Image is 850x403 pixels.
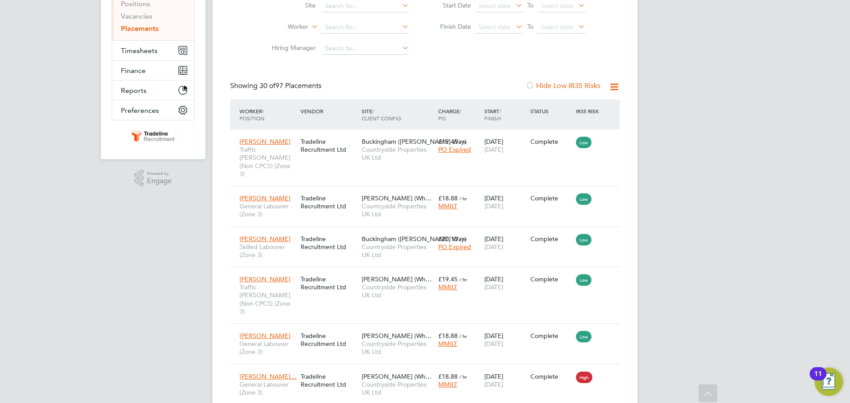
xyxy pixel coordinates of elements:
[530,275,572,283] div: Complete
[438,235,458,243] span: £20.10
[112,81,194,100] button: Reports
[362,372,432,380] span: [PERSON_NAME] (Wh…
[576,274,591,286] span: Low
[240,138,290,146] span: [PERSON_NAME]
[121,46,158,55] span: Timesheets
[135,170,172,187] a: Powered byEngage
[438,202,457,210] span: MMILT
[460,373,467,380] span: / hr
[814,374,822,385] div: 11
[479,2,510,10] span: Select date
[362,146,434,161] span: Countryside Properties UK Ltd
[482,133,528,158] div: [DATE]
[362,380,434,396] span: Countryside Properties UK Ltd
[362,235,466,243] span: Buckingham ([PERSON_NAME] Way)
[484,283,503,291] span: [DATE]
[576,193,591,205] span: Low
[482,368,528,393] div: [DATE]
[362,332,432,340] span: [PERSON_NAME] (Wh…
[460,333,467,339] span: / hr
[431,23,471,31] label: Finish Date
[240,243,296,259] span: Skilled Labourer (Zone 3)
[240,107,264,122] span: / Position
[237,368,620,375] a: [PERSON_NAME]…General Labourer (Zone 3)Tradeline Recruitment Ltd[PERSON_NAME] (Wh…Countryside Pro...
[362,283,434,299] span: Countryside Properties UK Ltd
[484,107,501,122] span: / Finish
[438,340,457,348] span: MMILT
[240,275,290,283] span: [PERSON_NAME]
[460,195,467,202] span: / hr
[482,327,528,352] div: [DATE]
[438,372,458,380] span: £18.88
[438,194,458,202] span: £18.88
[298,230,359,255] div: Tradeline Recruitment Ltd
[541,2,573,10] span: Select date
[438,138,458,146] span: £19.45
[240,194,290,202] span: [PERSON_NAME]
[530,235,572,243] div: Complete
[576,137,591,148] span: Low
[362,194,432,202] span: [PERSON_NAME] (Wh…
[240,283,296,315] span: Traffic [PERSON_NAME] (Non CPCS) (Zone 3)
[362,107,401,122] span: / Client Config
[112,100,194,120] button: Preferences
[121,106,159,115] span: Preferences
[259,81,321,90] span: 97 Placements
[359,103,436,126] div: Site
[484,340,503,348] span: [DATE]
[484,243,503,251] span: [DATE]
[265,1,316,9] label: Site
[240,372,297,380] span: [PERSON_NAME]…
[121,12,152,20] a: Vacancies
[112,41,194,60] button: Timesheets
[530,194,572,202] div: Complete
[121,86,147,95] span: Reports
[240,146,296,178] span: Traffic [PERSON_NAME] (Non CPCS) (Zone 3)
[322,21,409,34] input: Search for...
[257,23,308,31] label: Worker
[530,372,572,380] div: Complete
[576,331,591,342] span: Low
[147,170,172,177] span: Powered by
[112,61,194,80] button: Finance
[484,380,503,388] span: [DATE]
[362,243,434,259] span: Countryside Properties UK Ltd
[479,23,510,31] span: Select date
[438,332,458,340] span: £18.88
[362,340,434,356] span: Countryside Properties UK Ltd
[298,327,359,352] div: Tradeline Recruitment Ltd
[460,138,467,145] span: / hr
[121,24,158,33] a: Placements
[525,21,536,32] span: To
[240,380,296,396] span: General Labourer (Zone 3)
[460,236,467,242] span: / hr
[298,133,359,158] div: Tradeline Recruitment Ltd
[298,190,359,215] div: Tradeline Recruitment Ltd
[298,368,359,393] div: Tradeline Recruitment Ltd
[530,138,572,146] div: Complete
[147,177,172,185] span: Engage
[484,202,503,210] span: [DATE]
[815,368,843,396] button: Open Resource Center, 11 new notifications
[362,202,434,218] span: Countryside Properties UK Ltd
[436,103,482,126] div: Charge
[438,380,457,388] span: MMILT
[237,327,620,334] a: [PERSON_NAME]General Labourer (Zone 3)Tradeline Recruitment Ltd[PERSON_NAME] (Wh…Countryside Prop...
[528,103,574,119] div: Status
[130,129,176,143] img: tradelinerecruitment-logo-retina.png
[541,23,573,31] span: Select date
[237,189,620,197] a: [PERSON_NAME]General Labourer (Zone 3)Tradeline Recruitment Ltd[PERSON_NAME] (Wh…Countryside Prop...
[265,44,316,52] label: Hiring Manager
[530,332,572,340] div: Complete
[362,138,466,146] span: Buckingham ([PERSON_NAME] Way)
[240,235,290,243] span: [PERSON_NAME]
[121,66,146,75] span: Finance
[240,332,290,340] span: [PERSON_NAME]
[438,146,471,154] span: PO Expired
[431,1,471,9] label: Start Date
[525,81,600,90] label: Hide Low IR35 Risks
[438,243,471,251] span: PO Expired
[484,146,503,154] span: [DATE]
[259,81,275,90] span: 30 of
[482,190,528,215] div: [DATE]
